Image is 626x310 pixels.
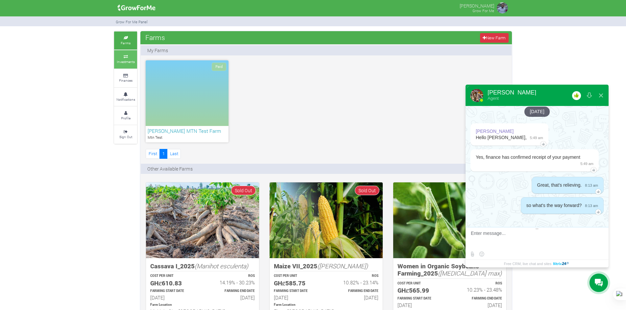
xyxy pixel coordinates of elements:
[527,134,543,141] span: 5:49 am
[274,274,320,279] p: COST PER UNIT
[332,289,378,294] p: Estimated Farming End Date
[274,279,320,287] h5: GHȼ585.75
[577,160,593,167] span: 5:49 am
[146,60,229,142] a: Paid [PERSON_NAME] MTN Test Farm Mtn Test
[397,287,444,294] h5: GHȼ565.99
[147,47,168,54] p: My Farms
[274,295,320,300] h6: [DATE]
[114,69,137,87] a: Finances
[476,155,580,160] span: Yes, finance has confirmed receipt of your payment
[208,279,255,285] h6: 14.19% - 30.23%
[274,302,378,307] p: Location of Farm
[488,95,536,101] div: Agent
[114,125,137,143] a: Sign Out
[456,302,502,308] h6: [DATE]
[274,289,320,294] p: Estimated Farming Start Date
[274,262,378,270] h5: Maize VII_2025
[488,90,536,95] div: [PERSON_NAME]
[115,1,158,14] img: growforme image
[456,287,502,293] h6: 10.23% - 23.48%
[114,107,137,125] a: Profile
[114,50,137,68] a: Investments
[582,182,598,188] span: 8:13 am
[119,134,132,139] small: Sign Out
[159,149,167,158] a: 1
[150,274,197,279] p: COST PER UNIT
[468,250,476,258] label: Send file
[397,302,444,308] h6: [DATE]
[212,63,226,71] span: Paid
[476,128,514,134] div: [PERSON_NAME]
[150,295,197,300] h6: [DATE]
[114,88,137,106] a: Notifications
[397,262,502,277] h5: Women in Organic Soybeans Farming_2025
[144,31,167,44] span: Farms
[504,260,570,267] a: Free CRM, live chat and sites
[504,260,551,267] span: Free CRM, live chat and sites
[208,289,255,294] p: Estimated Farming End Date
[438,269,502,277] i: ([MEDICAL_DATA] max)
[146,149,181,158] nav: Page Navigation
[150,262,255,270] h5: Cassava I_2025
[496,1,509,14] img: growforme image
[116,97,135,102] small: Notifications
[332,295,378,300] h6: [DATE]
[460,1,494,9] p: [PERSON_NAME]
[114,31,137,50] a: Farms
[526,203,582,208] span: so what's the way forward?
[208,274,255,279] p: ROS
[150,289,197,294] p: Estimated Farming Start Date
[147,165,193,172] p: Other Available Farms
[167,149,181,158] a: Last
[150,302,255,307] p: Location of Farm
[116,19,148,24] small: Grow For Me Panel
[393,182,506,258] img: growforme image
[208,295,255,300] h6: [DATE]
[595,88,607,103] button: Close widget
[456,296,502,301] p: Estimated Farming End Date
[270,182,383,258] img: growforme image
[582,202,598,209] span: 8:13 am
[456,281,502,286] p: ROS
[570,88,582,103] button: Rate our service
[397,281,444,286] p: COST PER UNIT
[148,135,227,140] p: Mtn Test
[121,116,131,120] small: Profile
[480,33,509,43] a: New Farm
[477,250,486,258] button: Select emoticon
[146,149,160,158] a: First
[117,59,135,64] small: Investments
[150,279,197,287] h5: GHȼ610.83
[119,78,132,83] small: Finances
[332,274,378,279] p: ROS
[397,296,444,301] p: Estimated Farming Start Date
[472,8,494,13] small: Grow For Me
[231,186,256,195] span: Sold Out
[355,186,379,195] span: Sold Out
[332,279,378,285] h6: 10.82% - 23.14%
[195,262,248,270] i: (Manihot esculenta)
[148,128,227,134] h6: [PERSON_NAME] MTN Test Farm
[476,135,527,140] span: Hello [PERSON_NAME],
[317,262,368,270] i: ([PERSON_NAME])
[121,41,131,45] small: Farms
[146,182,259,258] img: growforme image
[583,88,595,103] button: Download conversation history
[537,182,582,188] span: Great, that's relieving.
